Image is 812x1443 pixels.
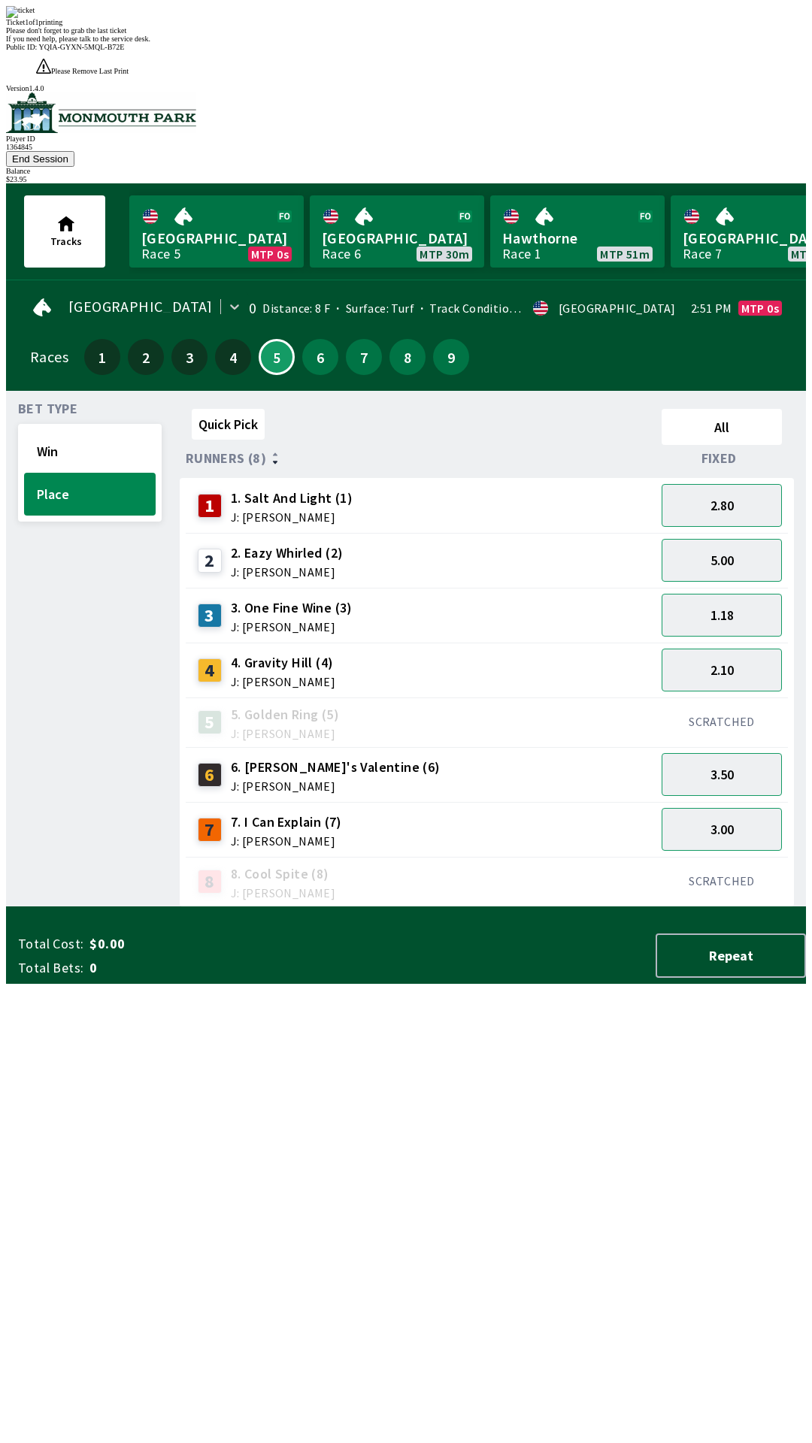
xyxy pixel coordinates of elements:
[322,248,361,260] div: Race 6
[502,228,653,248] span: Hawthorne
[6,175,806,183] div: $ 23.95
[84,339,120,375] button: 1
[264,353,289,361] span: 5
[132,352,160,362] span: 2
[741,302,779,314] span: MTP 0s
[231,705,339,725] span: 5. Golden Ring (5)
[231,511,353,523] span: J: [PERSON_NAME]
[231,864,335,884] span: 8. Cool Spite (8)
[710,552,734,569] span: 5.00
[231,835,342,847] span: J: [PERSON_NAME]
[89,935,326,953] span: $0.00
[691,302,732,314] span: 2:51 PM
[18,403,77,415] span: Bet Type
[219,352,247,362] span: 4
[6,26,806,35] div: Please don't forget to grab the last ticket
[249,302,256,314] div: 0
[433,339,469,375] button: 9
[6,167,806,175] div: Balance
[51,67,129,75] span: Please Remove Last Print
[128,339,164,375] button: 2
[662,594,782,637] button: 1.18
[24,195,105,268] button: Tracks
[141,228,292,248] span: [GEOGRAPHIC_DATA]
[600,248,650,260] span: MTP 51m
[6,143,806,151] div: 1364845
[350,352,378,362] span: 7
[37,486,143,503] span: Place
[662,808,782,851] button: 3.00
[306,352,335,362] span: 6
[6,84,806,92] div: Version 1.4.0
[656,933,806,978] button: Repeat
[669,947,792,964] span: Repeat
[30,351,68,363] div: Races
[198,416,258,433] span: Quick Pick
[662,753,782,796] button: 3.50
[186,452,266,464] span: Runners (8)
[89,959,326,977] span: 0
[231,812,342,832] span: 7. I Can Explain (7)
[198,549,222,573] div: 2
[231,887,335,899] span: J: [PERSON_NAME]
[231,543,344,563] span: 2. Eazy Whirled (2)
[662,873,782,888] div: SCRATCHED
[18,959,83,977] span: Total Bets:
[37,443,143,460] span: Win
[6,6,35,18] img: ticket
[231,621,353,633] span: J: [PERSON_NAME]
[171,339,208,375] button: 3
[322,228,472,248] span: [GEOGRAPHIC_DATA]
[215,339,251,375] button: 4
[420,248,469,260] span: MTP 30m
[559,302,676,314] div: [GEOGRAPHIC_DATA]
[192,409,265,440] button: Quick Pick
[68,301,213,313] span: [GEOGRAPHIC_DATA]
[198,818,222,842] div: 7
[231,728,339,740] span: J: [PERSON_NAME]
[683,248,722,260] div: Race 7
[175,352,204,362] span: 3
[414,301,553,316] span: Track Condition: Heavy
[39,43,125,51] span: YQIA-GYXN-5MQL-B72E
[231,780,441,792] span: J: [PERSON_NAME]
[668,419,775,436] span: All
[701,452,737,464] span: Fixed
[231,653,335,673] span: 4. Gravity Hill (4)
[662,649,782,691] button: 2.10
[502,248,541,260] div: Race 1
[129,195,304,268] a: [GEOGRAPHIC_DATA]Race 5MTP 0s
[662,409,782,445] button: All
[710,766,734,783] span: 3.50
[656,451,788,466] div: Fixed
[198,604,222,628] div: 3
[330,301,414,316] span: Surface: Turf
[198,710,222,734] div: 5
[198,763,222,787] div: 6
[231,598,353,618] span: 3. One Fine Wine (3)
[662,484,782,527] button: 2.80
[198,658,222,682] div: 4
[259,339,295,375] button: 5
[186,451,656,466] div: Runners (8)
[6,135,806,143] div: Player ID
[710,497,734,514] span: 2.80
[251,248,289,260] span: MTP 0s
[6,43,806,51] div: Public ID:
[346,339,382,375] button: 7
[6,92,196,133] img: venue logo
[389,339,426,375] button: 8
[6,18,806,26] div: Ticket 1 of 1 printing
[710,607,734,624] span: 1.18
[262,301,330,316] span: Distance: 8 F
[393,352,422,362] span: 8
[710,821,734,838] span: 3.00
[231,489,353,508] span: 1. Salt And Light (1)
[141,248,180,260] div: Race 5
[662,539,782,582] button: 5.00
[490,195,665,268] a: HawthorneRace 1MTP 51m
[6,151,74,167] button: End Session
[50,234,82,248] span: Tracks
[710,661,734,679] span: 2.10
[437,352,465,362] span: 9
